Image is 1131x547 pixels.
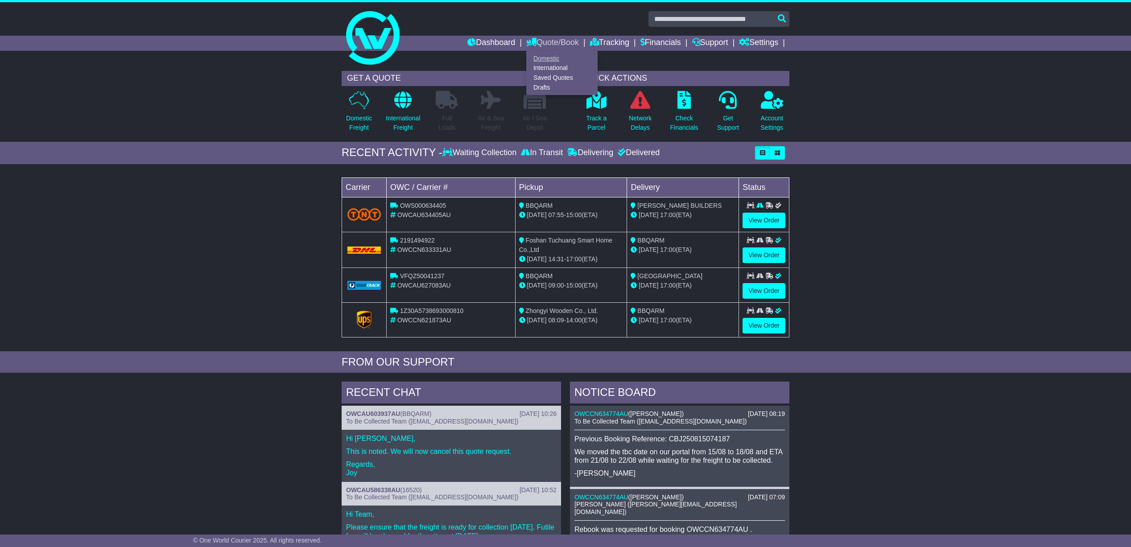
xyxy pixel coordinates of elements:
[342,382,561,406] div: RECENT CHAT
[743,283,785,299] a: View Order
[639,246,658,253] span: [DATE]
[346,510,557,518] p: Hi Team,
[400,272,445,280] span: VFQZ50041237
[631,210,735,220] div: (ETA)
[397,282,451,289] span: OWCAU627083AU
[549,211,564,218] span: 07:55
[586,90,607,137] a: Track aParcel
[670,114,698,132] p: Check Financials
[739,177,789,197] td: Status
[574,448,785,465] p: We moved the tbc date on our portal from 15/08 to 18/08 and ETA from 21/08 to 22/08 while waiting...
[630,410,681,417] span: [PERSON_NAME]
[692,36,728,51] a: Support
[342,146,442,159] div: RECENT ACTIVITY -
[549,255,564,263] span: 14:31
[748,410,785,418] div: [DATE] 08:19
[519,237,612,253] span: Foshan Tuchuang Smart Home Co.,Ltd
[527,82,597,92] a: Drafts
[387,177,516,197] td: OWC / Carrier #
[400,237,435,244] span: 2191494922
[631,281,735,290] div: (ETA)
[717,90,739,137] a: GetSupport
[574,501,737,515] span: [PERSON_NAME] ([PERSON_NAME][EMAIL_ADDRESS][DOMAIN_NAME])
[526,307,598,314] span: Zhongyi Wooden Co., Ltd.
[660,211,676,218] span: 17:00
[639,282,658,289] span: [DATE]
[637,272,702,280] span: [GEOGRAPHIC_DATA]
[660,282,676,289] span: 17:00
[574,410,785,418] div: ( )
[346,523,557,540] p: Please ensure that the freight is ready for collection [DATE]. Futile fee will be charged for the...
[743,213,785,228] a: View Order
[639,317,658,324] span: [DATE]
[397,317,451,324] span: OWCCN621873AU
[386,114,420,132] p: International Freight
[566,317,582,324] span: 14:00
[566,211,582,218] span: 15:00
[566,282,582,289] span: 15:00
[346,494,518,501] span: To Be Collected Team ([EMAIL_ADDRESS][DOMAIN_NAME])
[628,90,652,137] a: NetworkDelays
[615,148,660,158] div: Delivered
[574,525,785,534] p: Rebook was requested for booking OWCCN634774AU .
[346,486,400,494] a: OWCAU586338AU
[670,90,699,137] a: CheckFinancials
[347,247,381,254] img: DHL.png
[397,246,451,253] span: OWCCN633331AU
[748,494,785,501] div: [DATE] 07:09
[631,245,735,255] div: (ETA)
[526,36,579,51] a: Quote/Book
[629,114,652,132] p: Network Delays
[402,486,420,494] span: 16520
[520,410,557,418] div: [DATE] 10:26
[520,486,557,494] div: [DATE] 10:52
[574,469,785,477] p: -[PERSON_NAME]
[193,537,322,544] span: © One World Courier 2025. All rights reserved.
[515,177,627,197] td: Pickup
[397,211,451,218] span: OWCAU634405AU
[570,382,789,406] div: NOTICE BOARD
[743,247,785,263] a: View Order
[760,90,784,137] a: AccountSettings
[639,211,658,218] span: [DATE]
[442,148,519,158] div: Waiting Collection
[743,318,785,333] a: View Order
[523,114,547,132] p: Air / Sea Depot
[346,486,557,494] div: ( )
[527,255,547,263] span: [DATE]
[739,36,778,51] a: Settings
[346,410,400,417] a: OWCAU603937AU
[346,460,557,477] p: Regards, Joy
[342,177,387,197] td: Carrier
[590,36,629,51] a: Tracking
[527,317,547,324] span: [DATE]
[574,435,785,443] p: Previous Booking Reference: CBJ250815074187
[519,255,623,264] div: - (ETA)
[385,90,421,137] a: InternationalFreight
[346,114,372,132] p: Domestic Freight
[342,71,552,86] div: GET A QUOTE
[347,281,381,290] img: GetCarrierServiceLogo
[660,246,676,253] span: 17:00
[346,447,557,456] p: This is noted. We will now cancel this quote request.
[342,356,789,369] div: FROM OUR SUPPORT
[717,114,739,132] p: Get Support
[402,410,429,417] span: BBQARM
[637,202,722,209] span: [PERSON_NAME] BUILDERS
[631,316,735,325] div: (ETA)
[761,114,784,132] p: Account Settings
[637,307,665,314] span: BBQARM
[527,63,597,73] a: International
[346,418,518,425] span: To Be Collected Team ([EMAIL_ADDRESS][DOMAIN_NAME])
[527,53,597,63] a: Domestic
[574,494,785,501] div: ( )
[549,317,564,324] span: 08:09
[549,282,564,289] span: 09:00
[527,282,547,289] span: [DATE]
[627,177,739,197] td: Delivery
[527,73,597,83] a: Saved Quotes
[630,494,681,501] span: [PERSON_NAME]
[574,410,628,417] a: OWCCN634774AU
[586,114,607,132] p: Track a Parcel
[519,148,565,158] div: In Transit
